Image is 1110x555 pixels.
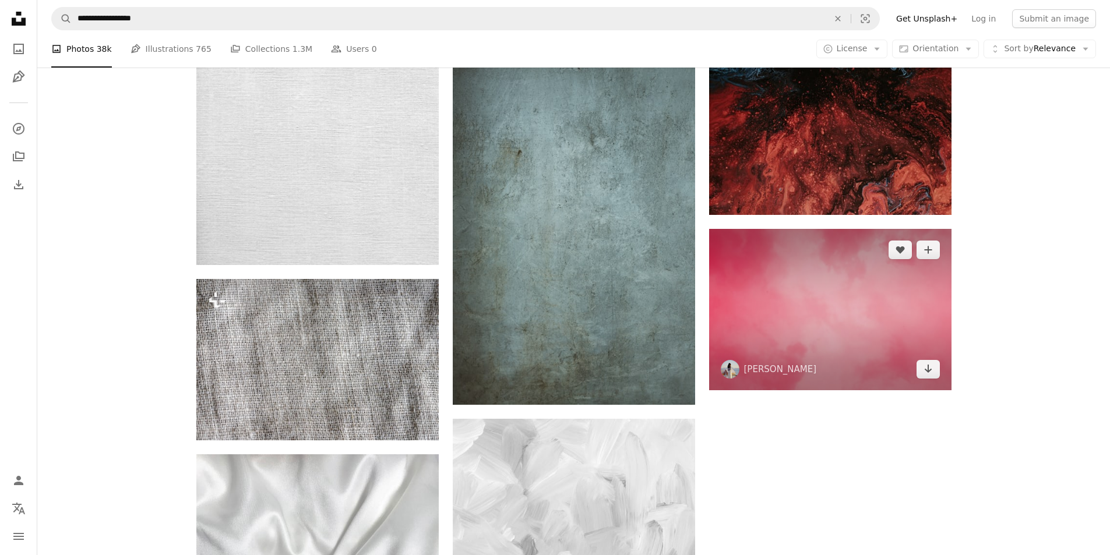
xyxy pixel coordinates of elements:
button: Submit an image [1012,9,1096,28]
button: License [816,40,888,58]
button: Visual search [851,8,879,30]
a: Collections [7,145,30,168]
a: Illustrations 765 [131,30,212,68]
a: Explore [7,117,30,140]
img: a black and white photo of a wall [453,49,695,405]
a: white and black abstract painting [453,500,695,511]
a: Collections 1.3M [230,30,312,68]
button: Menu [7,525,30,548]
a: a black and white photo of a wall [453,221,695,232]
button: Language [7,497,30,520]
a: Download [917,360,940,379]
span: Orientation [912,44,959,53]
a: Photos [7,37,30,61]
a: Get Unsplash+ [889,9,964,28]
a: [PERSON_NAME] [744,363,817,375]
img: Go to Xinyi Wen's profile [721,360,739,379]
form: Find visuals sitewide [51,7,880,30]
span: License [837,44,868,53]
a: Users 0 [331,30,377,68]
button: Sort byRelevance [984,40,1096,58]
a: a close up of a white cloth texture [196,354,439,365]
button: Like [889,241,912,259]
a: Home — Unsplash [7,7,30,33]
a: white textile with black shadow [196,86,439,96]
span: Relevance [1004,43,1076,55]
button: Search Unsplash [52,8,72,30]
button: Orientation [892,40,979,58]
span: 1.3M [293,43,312,55]
a: a pink sky with a plane flying in the sky [709,304,952,314]
span: Sort by [1004,44,1033,53]
span: 0 [372,43,377,55]
a: Download History [7,173,30,196]
a: Illustrations [7,65,30,89]
button: Clear [825,8,851,30]
a: Log in / Sign up [7,469,30,492]
button: Add to Collection [917,241,940,259]
img: a pink sky with a plane flying in the sky [709,229,952,390]
a: Log in [964,9,1003,28]
span: 765 [196,43,212,55]
img: a close up of a white cloth texture [196,279,439,440]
